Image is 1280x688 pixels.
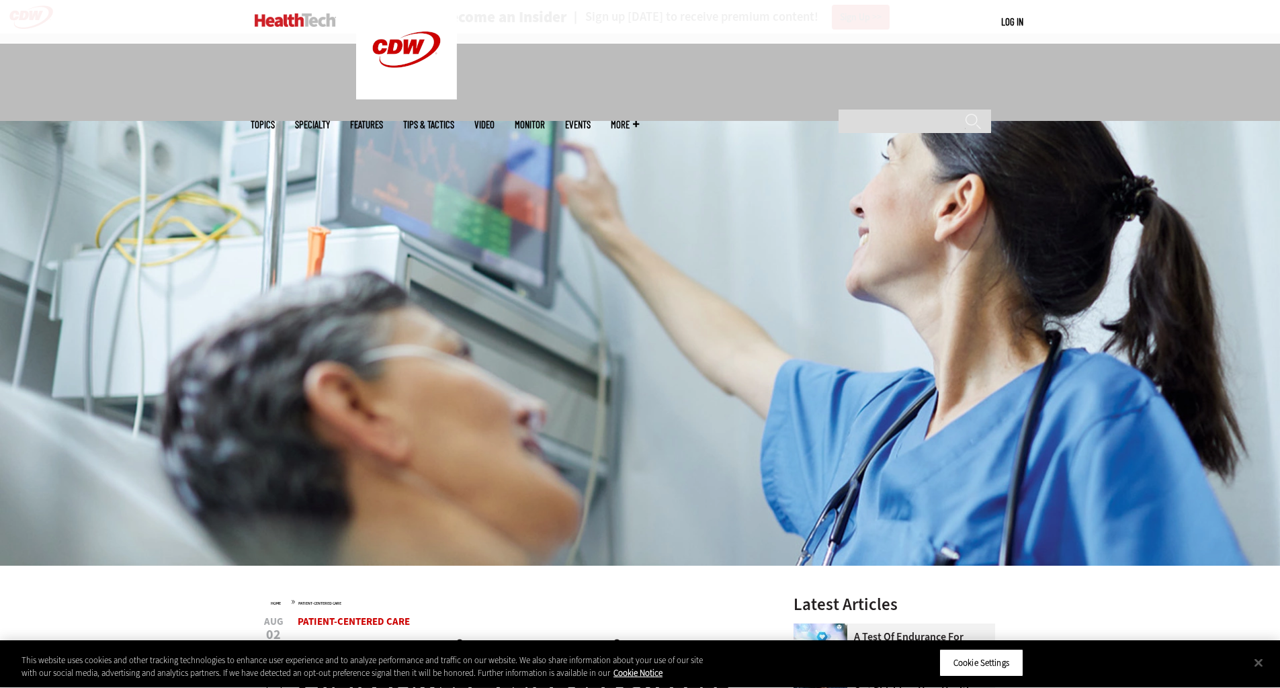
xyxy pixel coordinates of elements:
a: Home [271,601,281,606]
a: Healthcare cybersecurity [794,623,854,634]
a: Patient-Centered Care [298,615,410,628]
a: Patient-Centered Care [298,601,341,606]
span: More [611,120,639,130]
div: » [271,596,759,607]
button: Cookie Settings [939,649,1023,677]
div: User menu [1001,15,1023,29]
span: Topics [251,120,275,130]
a: A Test of Endurance for Healthcare Cybersecurity [794,632,987,653]
img: Home [255,13,336,27]
a: Log in [1001,15,1023,28]
span: 02 [264,628,284,642]
a: Features [350,120,383,130]
a: Events [565,120,591,130]
span: Aug [264,617,284,627]
img: Healthcare cybersecurity [794,623,847,677]
a: Tips & Tactics [403,120,454,130]
a: CDW [356,89,457,103]
div: This website uses cookies and other tracking technologies to enhance user experience and to analy... [22,654,704,680]
span: Specialty [295,120,330,130]
a: More information about your privacy [613,668,663,679]
a: MonITor [515,120,545,130]
a: Video [474,120,495,130]
h3: Latest Articles [794,596,995,613]
button: Close [1244,648,1273,677]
